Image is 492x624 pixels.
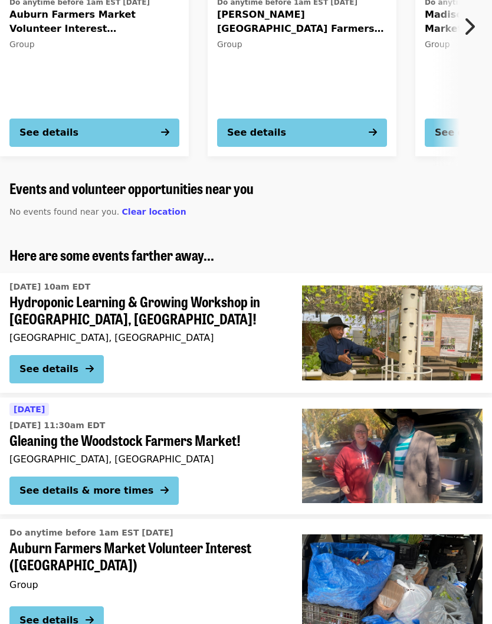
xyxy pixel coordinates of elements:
i: arrow-right icon [369,127,377,139]
span: [DATE] [14,405,45,415]
button: See details [217,119,387,147]
img: Gleaning the Woodstock Farmers Market! organized by Society of St. Andrew [302,409,483,504]
span: Clear location [122,208,186,217]
div: See details [227,126,286,140]
span: Group [9,40,35,50]
div: See details [19,363,78,377]
span: Group [217,40,242,50]
i: arrow-right icon [86,364,94,375]
span: Events and volunteer opportunities near you [9,178,254,199]
div: [GEOGRAPHIC_DATA], [GEOGRAPHIC_DATA] [9,333,283,344]
i: arrow-right icon [160,485,169,497]
i: chevron-right icon [463,16,475,38]
button: See details & more times [9,477,179,505]
button: Next item [453,11,492,44]
span: Auburn Farmers Market Volunteer Interest ([GEOGRAPHIC_DATA]) [9,8,179,37]
time: [DATE] 10am EDT [9,281,90,294]
span: Auburn Farmers Market Volunteer Interest ([GEOGRAPHIC_DATA]) [9,540,283,574]
div: See details [19,126,78,140]
div: [GEOGRAPHIC_DATA], [GEOGRAPHIC_DATA] [9,454,283,465]
div: See details & more times [19,484,153,498]
button: Clear location [122,206,186,219]
i: arrow-right icon [161,127,169,139]
span: Do anytime before 1am EST [DATE] [9,528,173,538]
img: Hydroponic Learning & Growing Workshop in Fort Valley, GA! organized by Society of St. Andrew [302,286,483,380]
span: Here are some events farther away... [9,245,214,265]
button: See details [9,119,179,147]
span: Gleaning the Woodstock Farmers Market! [9,432,283,449]
span: No events found near you. [9,208,119,217]
span: Group [425,40,450,50]
span: [PERSON_NAME][GEOGRAPHIC_DATA] Farmers Market Volunteer Interest ( [GEOGRAPHIC_DATA]) [217,8,387,37]
span: Hydroponic Learning & Growing Workshop in [GEOGRAPHIC_DATA], [GEOGRAPHIC_DATA]! [9,294,283,328]
button: See details [9,356,104,384]
time: [DATE] 11:30am EDT [9,420,105,432]
span: Group [9,580,38,591]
